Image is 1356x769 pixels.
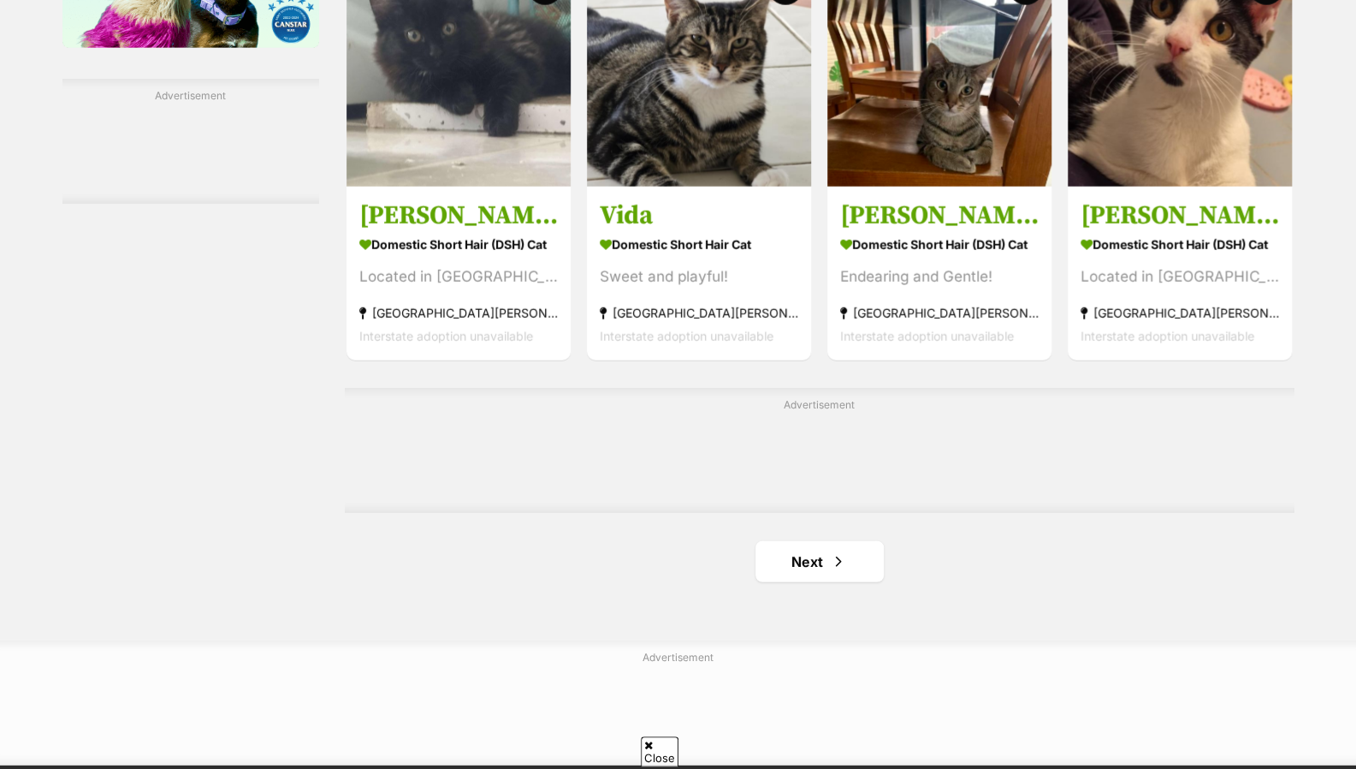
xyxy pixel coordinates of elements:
[359,265,558,289] div: Located in [GEOGRAPHIC_DATA]
[345,541,1294,582] nav: Pagination
[345,388,1294,513] div: Advertisement
[840,329,1014,343] span: Interstate adoption unavailable
[600,301,798,325] strong: [GEOGRAPHIC_DATA][PERSON_NAME][GEOGRAPHIC_DATA]
[359,301,558,325] strong: [GEOGRAPHIC_DATA][PERSON_NAME][GEOGRAPHIC_DATA]
[1081,329,1254,343] span: Interstate adoption unavailable
[1081,200,1279,232] h3: [PERSON_NAME]
[827,187,1051,361] a: [PERSON_NAME] Domestic Short Hair (DSH) Cat Endearing and Gentle! [GEOGRAPHIC_DATA][PERSON_NAME][...
[62,79,319,204] div: Advertisement
[1081,265,1279,289] div: Located in [GEOGRAPHIC_DATA]
[755,541,884,582] a: Next page
[359,200,558,232] h3: [PERSON_NAME]
[600,265,798,289] div: Sweet and playful!
[587,187,811,361] a: Vida Domestic Short Hair Cat Sweet and playful! [GEOGRAPHIC_DATA][PERSON_NAME][GEOGRAPHIC_DATA] I...
[840,301,1039,325] strong: [GEOGRAPHIC_DATA][PERSON_NAME][GEOGRAPHIC_DATA]
[1068,187,1292,361] a: [PERSON_NAME] Domestic Short Hair (DSH) Cat Located in [GEOGRAPHIC_DATA] [GEOGRAPHIC_DATA][PERSON...
[840,232,1039,257] strong: Domestic Short Hair (DSH) Cat
[346,187,571,361] a: [PERSON_NAME] Domestic Short Hair (DSH) Cat Located in [GEOGRAPHIC_DATA] [GEOGRAPHIC_DATA][PERSON...
[641,736,678,766] span: Close
[359,329,533,343] span: Interstate adoption unavailable
[840,200,1039,232] h3: [PERSON_NAME]
[600,200,798,232] h3: Vida
[1081,232,1279,257] strong: Domestic Short Hair (DSH) Cat
[600,232,798,257] strong: Domestic Short Hair Cat
[359,232,558,257] strong: Domestic Short Hair (DSH) Cat
[600,329,773,343] span: Interstate adoption unavailable
[840,265,1039,289] div: Endearing and Gentle!
[1081,301,1279,325] strong: [GEOGRAPHIC_DATA][PERSON_NAME][GEOGRAPHIC_DATA]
